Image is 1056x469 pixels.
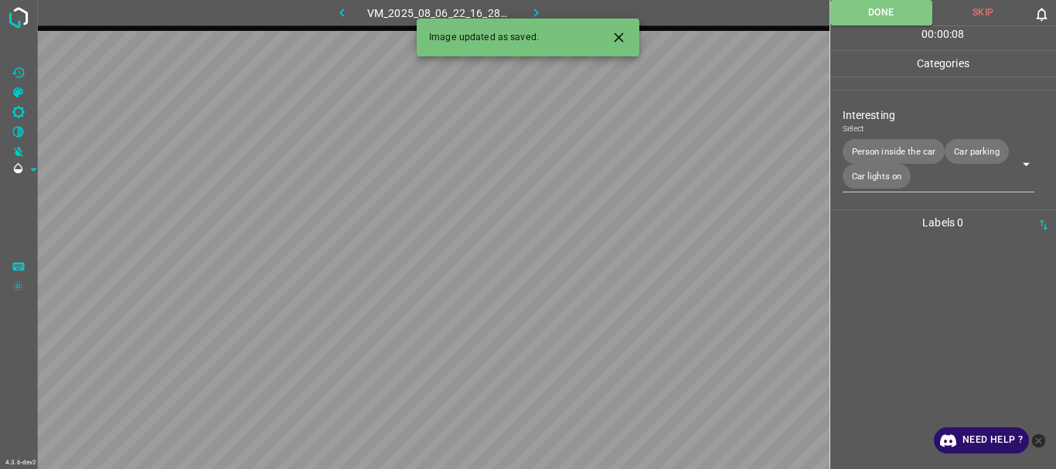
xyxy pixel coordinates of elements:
[952,26,964,42] p: 08
[2,457,40,469] div: 4.3.6-dev2
[835,210,1052,236] p: Labels 0
[843,144,945,159] span: Person inside the car
[5,4,32,32] img: logo
[937,26,949,42] p: 00
[921,26,964,50] div: : :
[843,168,911,184] span: Car lights on
[367,4,512,25] h6: VM_2025_08_06_22_16_28_464_00.gif
[921,26,934,42] p: 00
[605,23,633,52] button: Close
[843,136,1035,192] div: Person inside the carCar parkingCar lights on
[843,123,864,134] label: Select
[429,31,539,45] span: Image updated as saved.
[934,427,1029,454] a: Need Help ?
[945,144,1008,159] span: Car parking
[1029,427,1048,454] button: close-help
